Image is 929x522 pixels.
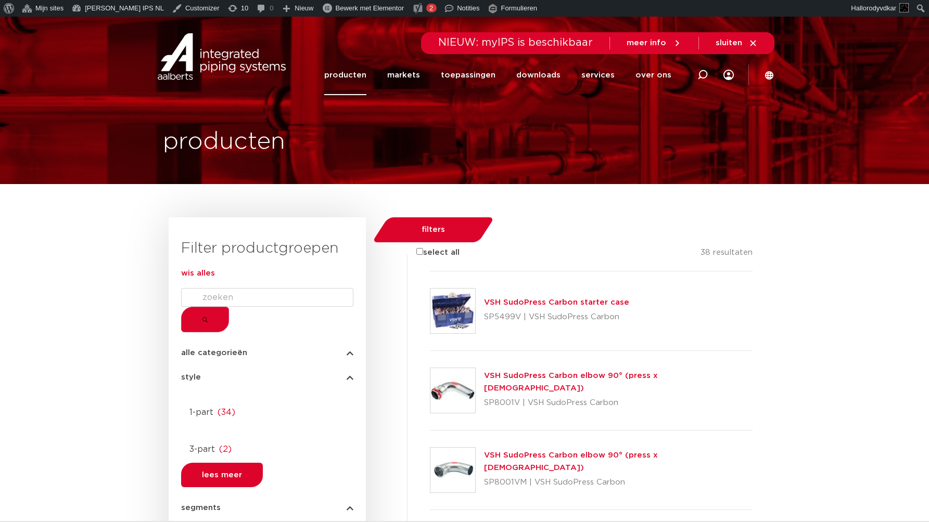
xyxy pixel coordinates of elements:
span: ( 34 ) [218,408,235,416]
a: VSH SudoPress Carbon elbow 90° (press x [DEMOGRAPHIC_DATA]) [484,451,658,472]
p: SP5499V | VSH SudoPress Carbon [484,309,629,325]
span: ( 2 ) [219,445,232,453]
span: lees meer [202,471,242,479]
nav: Menu [723,54,734,96]
a: 1-part(34) [181,402,353,419]
button: style [181,373,353,381]
button: segments [181,504,353,512]
label: select all [401,246,460,259]
span: 2 [429,4,433,12]
a: downloads [516,55,561,95]
a: producten [324,55,366,95]
a: toepassingen [441,55,495,95]
input: select all [416,248,423,255]
span: alle categorieën [181,349,247,357]
a: services [581,55,615,95]
p: SP8001VM | VSH SudoPress Carbon [484,474,753,491]
img: thumbnail for VSH SudoPress Carbon elbow 90° (press x male) [430,368,475,413]
a: over ons [635,55,671,95]
span: style [181,373,201,381]
button: filters [380,217,487,242]
button: Submit the search query [181,307,229,332]
span: meer info [627,39,666,47]
img: thumbnail for VSH SudoPress Carbon starter case [430,289,475,333]
h3: Filter productgroepen [181,238,353,259]
a: VSH SudoPress Carbon elbow 90° (press x [DEMOGRAPHIC_DATA]) [484,372,658,392]
span: segments [181,504,221,512]
span: NIEUW: myIPS is beschikbaar [438,37,593,48]
p: SP8001V | VSH SudoPress Carbon [484,395,753,411]
span: 38 resultaten [701,249,753,256]
span: 3-part [189,445,215,453]
a: sluiten [716,38,758,48]
span: Bewerk met Elementor [335,4,404,12]
img: thumbnail for VSH SudoPress Carbon elbow 90° (press x male) [430,448,475,492]
button: alle categorieën [181,349,353,357]
span: 1-part [189,408,213,416]
span: rodyvdkar [867,4,896,12]
a: wis alles [181,269,215,277]
h1: producten [163,125,285,159]
a: 3-part(2) [181,439,353,455]
button: lees meer [181,463,263,487]
input: Search [181,288,353,307]
a: markets [387,55,420,95]
a: meer info [627,38,682,48]
nav: Menu [324,55,671,95]
span: sluiten [716,39,742,47]
a: VSH SudoPress Carbon starter case [484,298,629,306]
